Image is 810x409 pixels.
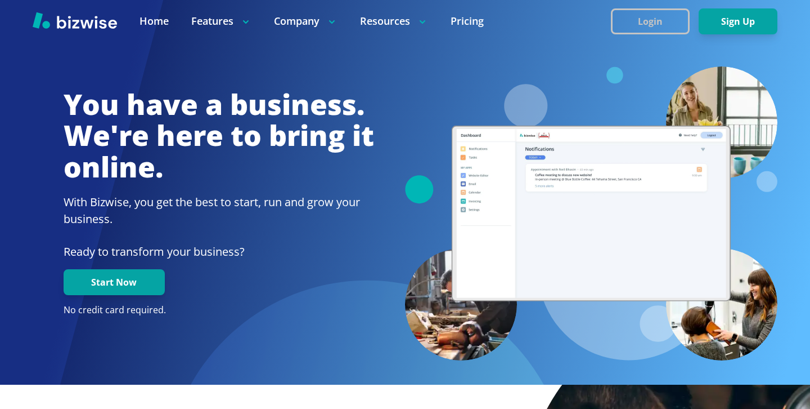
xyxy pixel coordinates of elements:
[64,194,374,228] h2: With Bizwise, you get the best to start, run and grow your business.
[64,89,374,183] h1: You have a business. We're here to bring it online.
[64,243,374,260] p: Ready to transform your business?
[699,8,777,34] button: Sign Up
[191,14,251,28] p: Features
[64,277,165,288] a: Start Now
[611,8,690,34] button: Login
[274,14,337,28] p: Company
[451,14,484,28] a: Pricing
[360,14,428,28] p: Resources
[64,304,374,317] p: No credit card required.
[611,16,699,27] a: Login
[139,14,169,28] a: Home
[33,12,117,29] img: Bizwise Logo
[64,269,165,295] button: Start Now
[699,16,777,27] a: Sign Up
